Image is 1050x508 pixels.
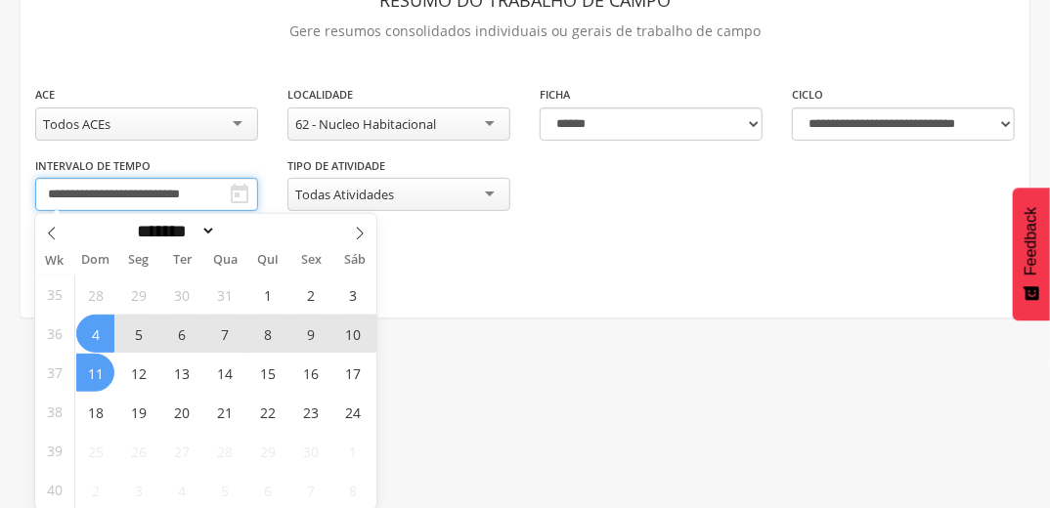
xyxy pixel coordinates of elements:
div: Todas Atividades [295,186,394,203]
div: Todos ACEs [43,115,110,133]
i:  [228,183,251,206]
span: Setembro 14, 2022 [205,354,243,392]
span: Setembro 24, 2022 [334,393,372,431]
span: Setembro 2, 2022 [291,275,329,314]
span: Setembro 27, 2022 [162,432,200,470]
span: Qua [203,254,246,267]
span: Agosto 30, 2022 [162,275,200,314]
span: Setembro 26, 2022 [119,432,157,470]
label: Ciclo [792,87,823,103]
label: Ficha [540,87,570,103]
span: Sex [290,254,333,267]
span: Setembro 17, 2022 [334,354,372,392]
span: Wk [35,247,74,275]
span: Setembro 5, 2022 [119,315,157,353]
span: Setembro 8, 2022 [248,315,286,353]
span: Feedback [1023,207,1040,275]
span: Seg [117,254,160,267]
span: Setembro 12, 2022 [119,354,157,392]
span: 35 [47,275,63,314]
span: Setembro 11, 2022 [76,354,114,392]
span: Dom [74,254,117,267]
label: ACE [35,87,55,103]
span: 36 [47,315,63,353]
span: Setembro 1, 2022 [248,275,286,314]
button: Feedback - Mostrar pesquisa [1013,188,1050,320]
span: Setembro 29, 2022 [248,432,286,470]
span: Setembro 30, 2022 [291,432,329,470]
span: Setembro 15, 2022 [248,354,286,392]
span: Qui [246,254,289,267]
span: Setembro 9, 2022 [291,315,329,353]
label: Intervalo de Tempo [35,158,151,174]
select: Month [131,221,217,241]
span: Setembro 23, 2022 [291,393,329,431]
span: Setembro 10, 2022 [334,315,372,353]
span: Outubro 1, 2022 [334,432,372,470]
input: Year [216,221,281,241]
span: 37 [47,354,63,392]
div: 62 - Nucleo Habitacional [295,115,436,133]
span: Agosto 29, 2022 [119,275,157,314]
label: Localidade [287,87,353,103]
span: Agosto 28, 2022 [76,275,114,314]
span: Setembro 18, 2022 [76,393,114,431]
span: Setembro 21, 2022 [205,393,243,431]
span: Setembro 3, 2022 [334,275,372,314]
span: Agosto 31, 2022 [205,275,243,314]
span: Setembro 22, 2022 [248,393,286,431]
p: Gere resumos consolidados individuais ou gerais de trabalho de campo [35,18,1015,45]
span: Setembro 16, 2022 [291,354,329,392]
span: Setembro 19, 2022 [119,393,157,431]
span: Setembro 6, 2022 [162,315,200,353]
span: Setembro 20, 2022 [162,393,200,431]
span: 38 [47,393,63,431]
span: Setembro 28, 2022 [205,432,243,470]
span: Ter [160,254,203,267]
span: Sáb [333,254,376,267]
span: Setembro 7, 2022 [205,315,243,353]
label: Tipo de Atividade [287,158,385,174]
span: Setembro 13, 2022 [162,354,200,392]
span: Setembro 25, 2022 [76,432,114,470]
span: Setembro 4, 2022 [76,315,114,353]
span: 39 [47,432,63,470]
